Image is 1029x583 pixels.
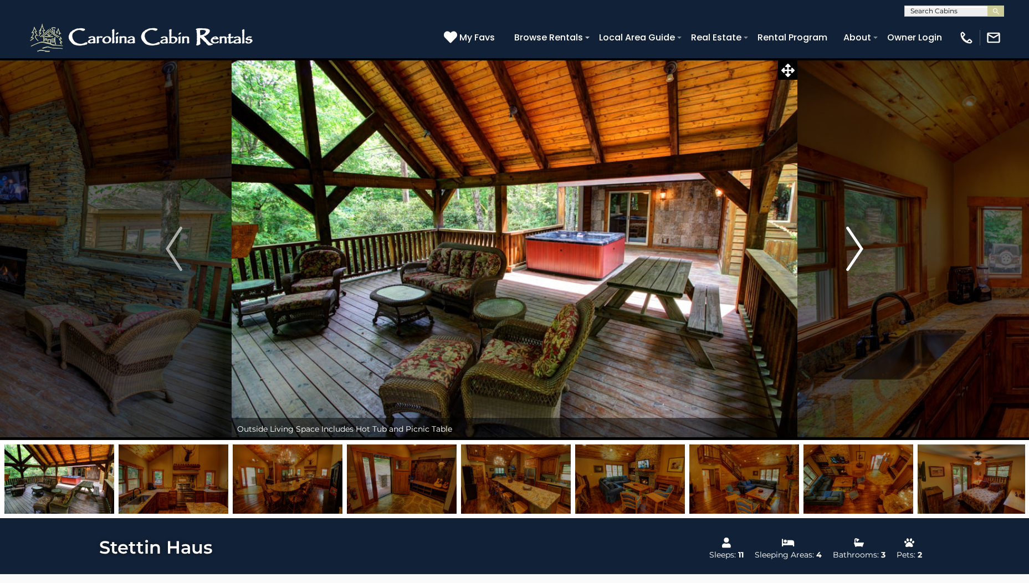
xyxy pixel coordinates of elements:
[459,30,495,44] span: My Favs
[797,58,912,440] button: Next
[28,21,258,54] img: White-1-2.png
[959,30,974,45] img: phone-regular-white.png
[882,28,948,47] a: Owner Login
[347,444,457,514] img: 163263072
[461,444,571,514] img: 163263080
[117,58,232,440] button: Previous
[575,444,685,514] img: 163263073
[233,444,342,514] img: 163263087
[4,444,114,514] img: 163263083
[119,444,228,514] img: 163263086
[803,444,913,514] img: 163263075
[838,28,877,47] a: About
[918,444,1027,514] img: 163263065
[166,227,182,271] img: arrow
[847,227,863,271] img: arrow
[509,28,588,47] a: Browse Rentals
[689,444,799,514] img: 163263074
[685,28,747,47] a: Real Estate
[986,30,1001,45] img: mail-regular-white.png
[593,28,680,47] a: Local Area Guide
[444,30,498,45] a: My Favs
[752,28,833,47] a: Rental Program
[232,418,797,440] div: Outside Living Space Includes Hot Tub and Picnic Table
